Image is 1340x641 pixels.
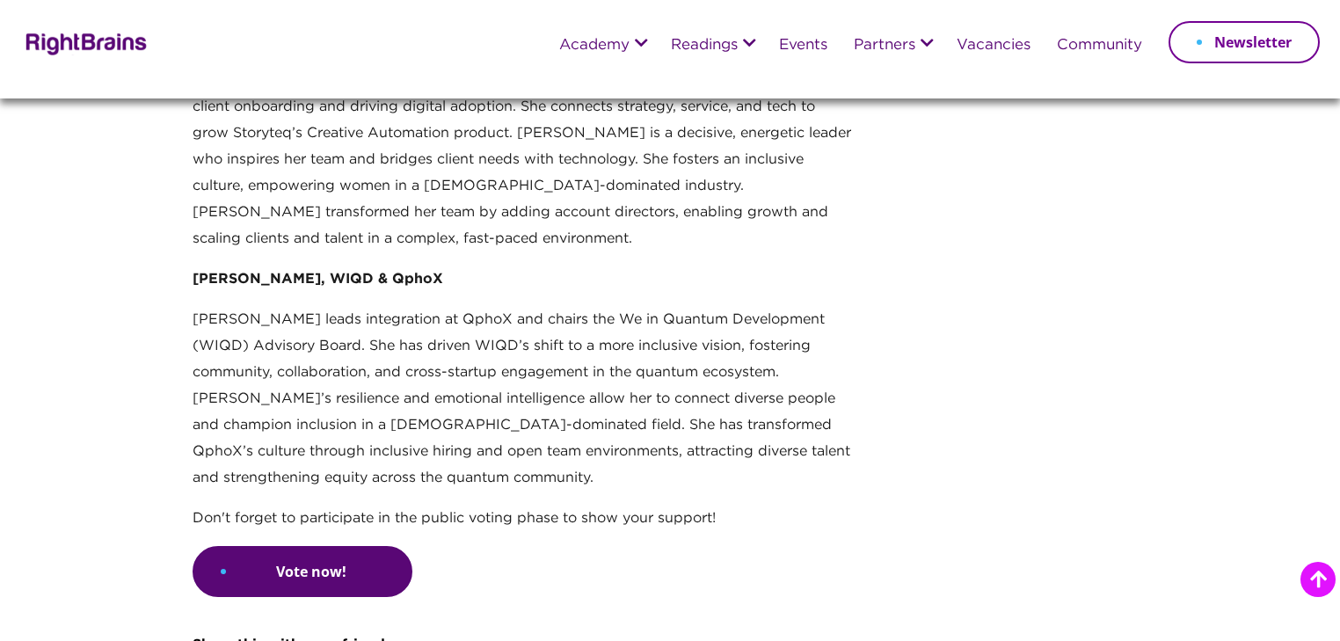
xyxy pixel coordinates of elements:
a: Readings [671,38,738,54]
a: Newsletter [1169,21,1320,63]
img: Rightbrains [20,30,148,55]
span: [PERSON_NAME] leads integration at QphoX and chairs the We in Quantum Development (WIQD) Advisory... [193,313,850,484]
a: Vacancies [957,38,1030,54]
a: Vote now! [193,546,412,597]
p: Don't forget to participate in the public voting phase to show your support! [193,506,854,546]
strong: [PERSON_NAME], WIQD & QphoX [193,273,443,286]
p: Deepa leads Business & Customer Success in [GEOGRAPHIC_DATA], overseeing Enterprise client onboar... [193,68,854,266]
a: Community [1057,38,1142,54]
a: Events [779,38,827,54]
a: Academy [559,38,630,54]
a: Partners [854,38,915,54]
